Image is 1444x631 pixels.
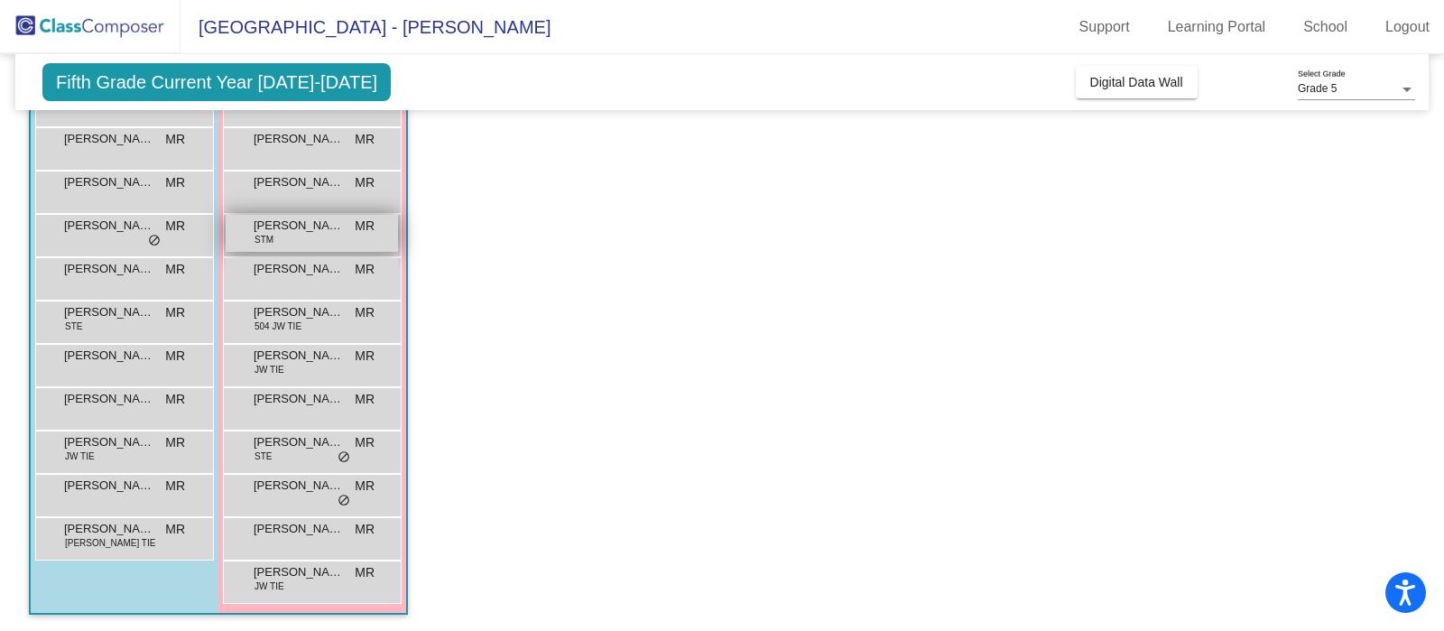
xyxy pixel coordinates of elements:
[355,303,375,322] span: MR
[165,217,185,236] span: MR
[1153,13,1281,42] a: Learning Portal
[255,233,273,246] span: STM
[338,450,350,465] span: do_not_disturb_alt
[355,433,375,452] span: MR
[165,303,185,322] span: MR
[165,130,185,149] span: MR
[254,303,344,321] span: [PERSON_NAME]
[355,130,375,149] span: MR
[254,347,344,365] span: [PERSON_NAME]
[1076,66,1198,98] button: Digital Data Wall
[64,347,154,365] span: [PERSON_NAME]
[255,320,301,333] span: 504 JW TIE
[64,520,154,538] span: [PERSON_NAME] [PERSON_NAME]
[1371,13,1444,42] a: Logout
[42,63,391,101] span: Fifth Grade Current Year [DATE]-[DATE]
[64,173,154,191] span: [PERSON_NAME]
[65,320,82,333] span: STE
[165,347,185,366] span: MR
[64,433,154,451] span: [PERSON_NAME] [PERSON_NAME]
[165,173,185,192] span: MR
[165,260,185,279] span: MR
[254,563,344,581] span: [PERSON_NAME]
[64,260,154,278] span: [PERSON_NAME]
[64,390,154,408] span: [PERSON_NAME]
[255,363,284,376] span: JW TIE
[65,450,95,463] span: JW TIE
[254,173,344,191] span: [PERSON_NAME][GEOGRAPHIC_DATA]
[254,217,344,235] span: [PERSON_NAME]
[1065,13,1144,42] a: Support
[64,477,154,495] span: [PERSON_NAME]
[338,494,350,508] span: do_not_disturb_alt
[1090,75,1183,89] span: Digital Data Wall
[254,390,344,408] span: [PERSON_NAME]
[355,260,375,279] span: MR
[64,217,154,235] span: [PERSON_NAME]
[165,520,185,539] span: MR
[1298,82,1337,95] span: Grade 5
[165,390,185,409] span: MR
[165,433,185,452] span: MR
[148,234,161,248] span: do_not_disturb_alt
[355,520,375,539] span: MR
[355,477,375,496] span: MR
[255,580,284,593] span: JW TIE
[255,450,272,463] span: STE
[355,347,375,366] span: MR
[355,173,375,192] span: MR
[254,130,344,148] span: [PERSON_NAME]
[165,477,185,496] span: MR
[355,217,375,236] span: MR
[355,563,375,582] span: MR
[64,130,154,148] span: [PERSON_NAME]
[65,536,155,550] span: [PERSON_NAME] TIE
[254,260,344,278] span: [PERSON_NAME]
[254,477,344,495] span: [PERSON_NAME]
[1289,13,1362,42] a: School
[64,303,154,321] span: [PERSON_NAME]
[254,433,344,451] span: [PERSON_NAME]
[254,520,344,538] span: [PERSON_NAME]
[355,390,375,409] span: MR
[180,13,551,42] span: [GEOGRAPHIC_DATA] - [PERSON_NAME]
